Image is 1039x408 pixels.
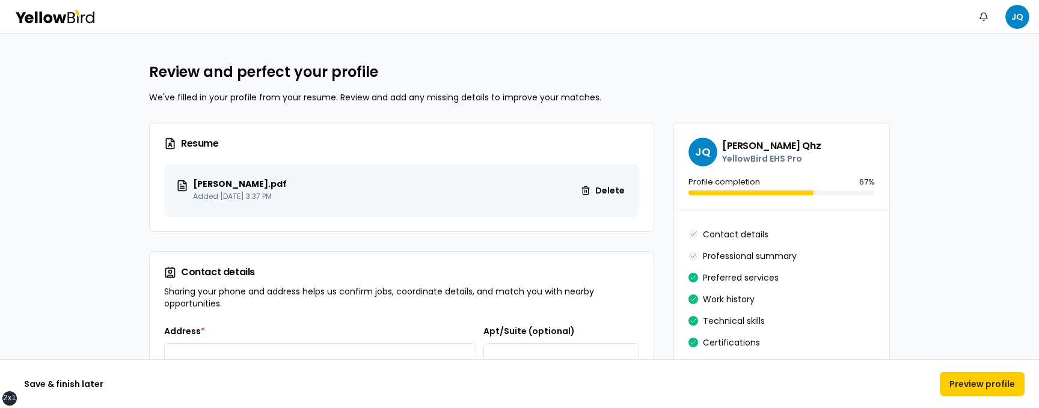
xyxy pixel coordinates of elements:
button: Certifications [703,333,760,352]
h2: Review and perfect your profile [149,62,890,82]
div: 2xl [3,394,16,403]
button: Professional summary [703,246,797,266]
label: Apt/Suite (optional) [483,325,575,337]
button: Preview profile [940,372,1025,396]
span: Delete [595,184,625,196]
p: YellowBird EHS Pro [722,153,821,165]
p: Sharing your phone and address helps us confirm jobs, coordinate details, and match you with near... [164,285,639,309]
h3: Resume [164,138,639,150]
p: [PERSON_NAME].pdf [193,180,287,188]
button: Work history [703,290,755,309]
label: Address [164,325,205,337]
button: Save & finish later [14,372,113,396]
p: We've filled in your profile from your resume. Review and add any missing details to improve your... [149,91,890,103]
button: Industry experience [703,355,786,374]
button: Technical skills [703,311,765,330]
h3: [PERSON_NAME] Qhz [722,139,821,153]
button: Preferred services [703,268,779,287]
button: Delete [571,178,634,202]
button: Contact details [703,225,768,244]
span: JQ [1005,5,1029,29]
span: JQ [688,138,717,166]
div: Contact details [181,267,255,277]
p: 67 % [859,176,875,188]
p: Profile completion [688,176,760,188]
p: Added [DATE] 3:37 PM [193,192,287,201]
